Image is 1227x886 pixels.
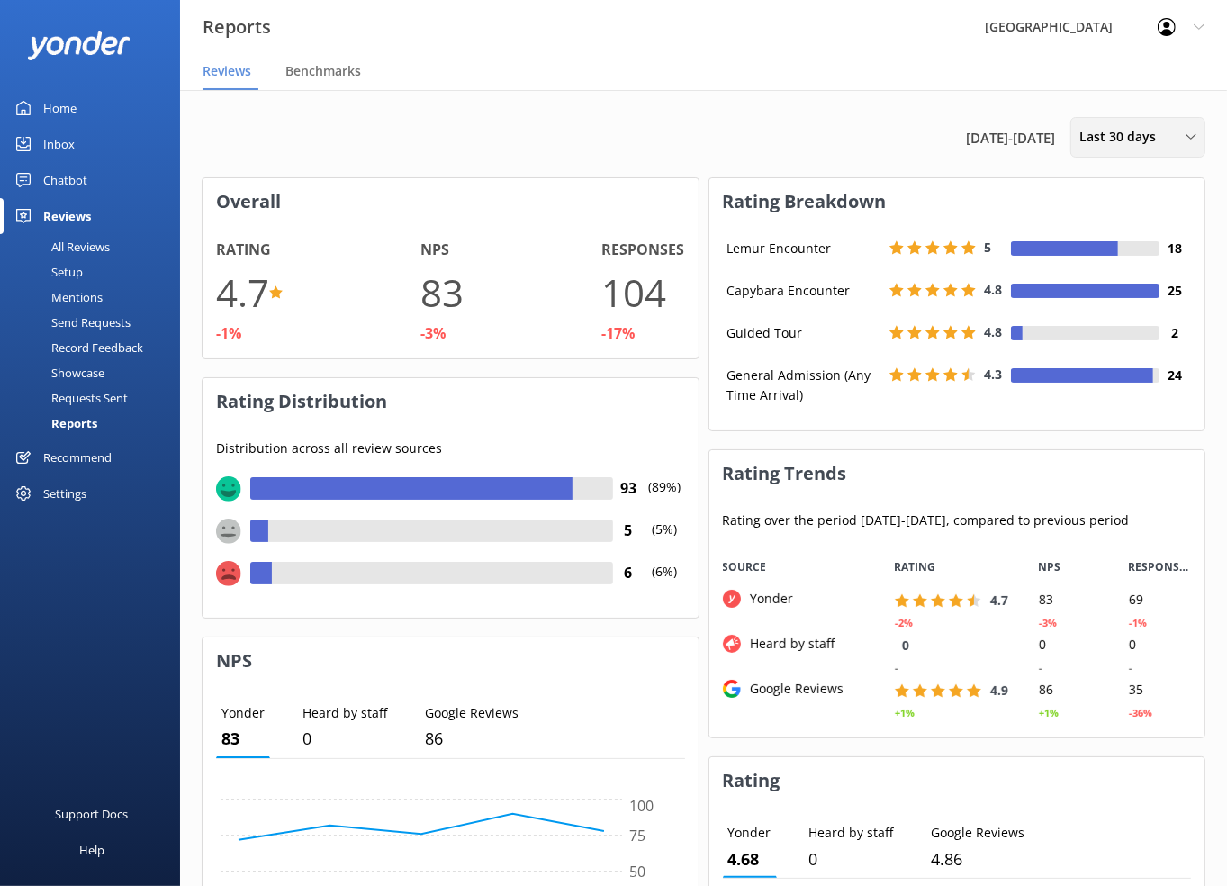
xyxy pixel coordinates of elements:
[1159,239,1191,258] h4: 18
[645,562,685,604] p: (6%)
[11,385,180,411] a: Requests Sent
[985,323,1003,340] span: 4.8
[203,178,699,225] h3: Overall
[1079,127,1167,147] span: Last 30 days
[723,366,885,406] div: General Admission (Any Time Arrival)
[932,823,1025,843] p: Google Reviews
[723,511,1192,530] p: Rating over the period [DATE] - [DATE] , compared to previous period
[43,198,91,234] div: Reviews
[203,62,251,80] span: Reviews
[723,558,767,575] span: Source
[79,832,104,868] div: Help
[420,322,446,346] div: -3%
[723,239,885,258] div: Lemur Encounter
[1115,589,1205,611] div: 69
[1115,634,1205,656] div: 0
[613,562,645,585] h4: 6
[11,234,180,259] a: All Reviews
[723,323,885,343] div: Guided Tour
[27,31,131,60] img: yonder-white-logo.png
[11,360,180,385] a: Showcase
[895,705,915,721] div: +1%
[11,385,128,411] div: Requests Sent
[723,281,885,301] div: Capybara Encounter
[11,259,83,285] div: Setup
[1025,634,1115,656] div: 0
[216,438,685,458] p: Distribution across all review sources
[990,592,1008,609] span: 4.7
[1039,558,1061,575] span: NPS
[221,726,265,752] p: 83
[709,450,1205,497] h3: Rating Trends
[216,262,269,322] h1: 4.7
[613,477,645,501] h4: 93
[1129,558,1192,575] span: RESPONSES
[221,703,265,723] p: Yonder
[11,411,180,436] a: Reports
[43,439,112,475] div: Recommend
[43,162,87,198] div: Chatbot
[741,679,844,699] div: Google Reviews
[1039,660,1042,676] div: -
[809,823,894,843] p: Heard by staff
[741,589,793,609] div: Yonder
[985,366,1003,383] span: 4.3
[420,262,464,322] h1: 83
[902,637,909,654] span: 0
[728,846,771,872] p: 5
[420,239,449,262] h4: NPS
[43,126,75,162] div: Inbox
[285,62,361,80] span: Benchmarks
[895,558,936,575] span: RATING
[728,823,771,843] p: Yonder
[1115,679,1205,701] div: 35
[203,13,271,41] h3: Reports
[203,637,699,684] h3: NPS
[11,285,103,310] div: Mentions
[11,259,180,285] a: Setup
[1129,660,1132,676] div: -
[302,703,387,723] p: Heard by staff
[629,826,645,845] tspan: 75
[216,322,241,346] div: -1%
[966,127,1055,149] span: [DATE] - [DATE]
[1025,589,1115,611] div: 83
[1129,615,1147,631] div: -1%
[709,589,1205,724] div: grid
[629,796,654,816] tspan: 100
[895,660,898,676] div: -
[645,520,685,562] p: (5%)
[895,615,913,631] div: -2%
[985,239,992,256] span: 5
[203,378,699,425] h3: Rating Distribution
[11,310,180,335] a: Send Requests
[43,475,86,511] div: Settings
[629,862,645,881] tspan: 50
[11,285,180,310] a: Mentions
[990,682,1008,699] span: 4.9
[709,178,1205,225] h3: Rating Breakdown
[11,234,110,259] div: All Reviews
[709,757,1205,804] h3: Rating
[602,322,636,346] div: -17%
[425,703,519,723] p: Google Reviews
[11,360,104,385] div: Showcase
[1159,323,1191,343] h4: 2
[56,796,129,832] div: Support Docs
[645,477,685,520] p: (89%)
[11,335,180,360] a: Record Feedback
[809,846,894,872] p: 0
[932,846,1025,872] p: 5
[1039,615,1057,631] div: -3%
[1039,705,1059,721] div: +1%
[43,90,77,126] div: Home
[1159,281,1191,301] h4: 25
[985,281,1003,298] span: 4.8
[11,335,143,360] div: Record Feedback
[1159,366,1191,385] h4: 24
[1025,679,1115,701] div: 86
[602,239,685,262] h4: Responses
[11,411,97,436] div: Reports
[425,726,519,752] p: 86
[1129,705,1152,721] div: -36%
